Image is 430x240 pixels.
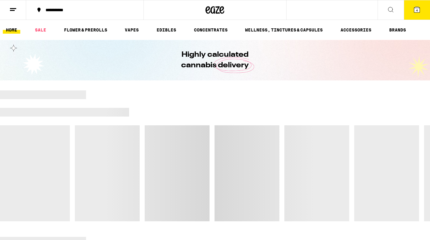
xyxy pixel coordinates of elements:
[164,50,267,71] h1: Highly calculated cannabis delivery
[3,26,20,34] a: HOME
[416,8,418,12] span: 4
[386,26,409,34] a: BRANDS
[404,0,430,20] button: 4
[32,26,49,34] a: SALE
[191,26,231,34] a: CONCENTRATES
[337,26,374,34] a: ACCESSORIES
[61,26,110,34] a: FLOWER & PREROLLS
[242,26,326,34] a: WELLNESS, TINCTURES & CAPSULES
[153,26,179,34] a: EDIBLES
[122,26,142,34] a: VAPES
